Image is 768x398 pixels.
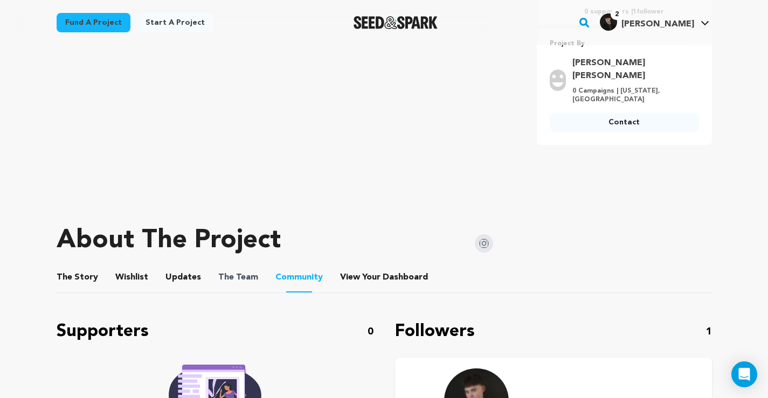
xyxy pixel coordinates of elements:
span: Your [340,271,430,284]
span: 2 [611,9,623,20]
a: Contact [550,113,699,132]
img: Seed&Spark Logo Dark Mode [354,16,438,29]
p: 1 [706,324,712,339]
span: Story [57,271,98,284]
span: Team [218,271,258,284]
p: Followers [395,319,475,345]
span: [PERSON_NAME] [621,20,694,29]
p: 0 Campaigns | [US_STATE], [GEOGRAPHIC_DATA] [572,87,693,104]
div: Open Intercom Messenger [731,361,757,387]
img: e4d5c9ffd1a33150.png [600,13,617,31]
span: Jayson H.'s Profile [598,11,711,34]
span: Dashboard [383,271,428,284]
a: Jayson H.'s Profile [598,11,711,31]
a: Fund a project [57,13,130,32]
p: 0 [368,324,373,339]
span: Community [275,271,323,284]
span: The [218,271,234,284]
a: Start a project [137,13,213,32]
a: Goto Kirsten Dana Vinluan profile [572,57,693,82]
span: Wishlist [115,271,148,284]
img: Seed&Spark Instagram Icon [475,234,493,253]
img: user.png [550,69,566,91]
span: The [57,271,72,284]
div: Jayson H.'s Profile [600,13,694,31]
span: Updates [165,271,201,284]
p: Supporters [57,319,149,345]
a: ViewYourDashboard [340,271,430,284]
h1: About The Project [57,228,281,254]
a: Seed&Spark Homepage [354,16,438,29]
